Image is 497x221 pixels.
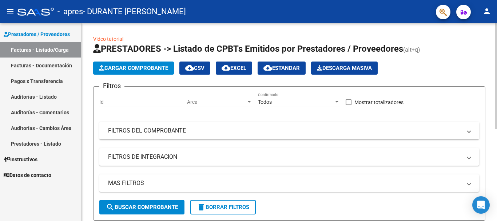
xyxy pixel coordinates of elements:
[179,62,210,75] button: CSV
[93,36,123,42] a: Video tutorial
[99,81,124,91] h3: Filtros
[472,196,490,214] div: Open Intercom Messenger
[99,148,479,166] mat-expansion-panel-header: FILTROS DE INTEGRACION
[222,65,246,71] span: EXCEL
[93,62,174,75] button: Cargar Comprobante
[190,200,256,214] button: Borrar Filtros
[99,122,479,139] mat-expansion-panel-header: FILTROS DEL COMPROBANTE
[216,62,252,75] button: EXCEL
[482,7,491,16] mat-icon: person
[311,62,378,75] app-download-masive: Descarga masiva de comprobantes (adjuntos)
[185,63,194,72] mat-icon: cloud_download
[185,65,204,71] span: CSV
[57,4,83,20] span: - apres
[403,46,420,53] span: (alt+q)
[222,63,230,72] mat-icon: cloud_download
[4,30,70,38] span: Prestadores / Proveedores
[4,171,51,179] span: Datos de contacto
[99,174,479,192] mat-expansion-panel-header: MAS FILTROS
[99,65,168,71] span: Cargar Comprobante
[197,204,249,210] span: Borrar Filtros
[4,155,37,163] span: Instructivos
[106,203,115,212] mat-icon: search
[93,44,403,54] span: PRESTADORES -> Listado de CPBTs Emitidos por Prestadores / Proveedores
[354,98,403,107] span: Mostrar totalizadores
[187,99,246,105] span: Area
[108,153,462,161] mat-panel-title: FILTROS DE INTEGRACION
[317,65,372,71] span: Descarga Masiva
[6,7,15,16] mat-icon: menu
[263,63,272,72] mat-icon: cloud_download
[106,204,178,210] span: Buscar Comprobante
[108,127,462,135] mat-panel-title: FILTROS DEL COMPROBANTE
[258,62,306,75] button: Estandar
[99,200,184,214] button: Buscar Comprobante
[197,203,206,212] mat-icon: delete
[258,99,272,105] span: Todos
[108,179,462,187] mat-panel-title: MAS FILTROS
[311,62,378,75] button: Descarga Masiva
[83,4,186,20] span: - DURANTE [PERSON_NAME]
[263,65,300,71] span: Estandar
